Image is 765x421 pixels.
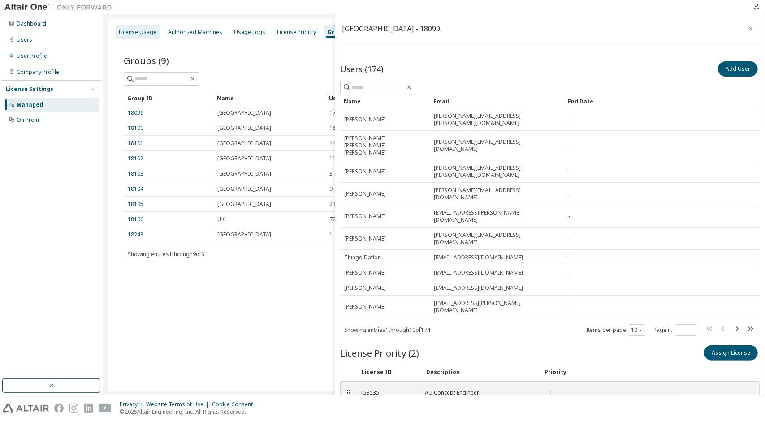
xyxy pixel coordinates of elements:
span: [PERSON_NAME] [344,190,386,198]
img: youtube.svg [99,404,112,413]
div: Email [433,94,561,108]
div: Group ID [127,91,210,105]
a: 18106 [128,216,143,223]
div: License Usage [119,29,156,36]
div: Description [426,369,534,376]
p: © 2025 Altair Engineering, Inc. All Rights Reserved. [120,408,258,416]
span: [PERSON_NAME] [344,235,386,242]
span: 18 [329,125,336,132]
div: Dashboard [17,20,46,27]
button: 10 [631,326,643,334]
span: [EMAIL_ADDRESS][PERSON_NAME][DOMAIN_NAME] [434,209,560,223]
div: ⠿ [346,389,351,396]
span: UK [217,216,225,223]
div: Usage Logs [234,29,265,36]
span: - [568,213,570,220]
span: [PERSON_NAME] [344,269,386,276]
span: - [568,303,570,310]
span: [GEOGRAPHIC_DATA] [217,109,271,116]
span: [PERSON_NAME][EMAIL_ADDRESS][DOMAIN_NAME] [434,138,560,153]
div: User Profile [17,52,47,60]
div: On Prem [17,116,39,124]
span: [EMAIL_ADDRESS][DOMAIN_NAME] [434,254,523,261]
span: Thiago Daflon [344,254,381,261]
div: Cookie Consent [212,401,258,408]
span: [PERSON_NAME][EMAIL_ADDRESS][DOMAIN_NAME] [434,232,560,246]
img: Altair One [4,3,117,12]
span: [GEOGRAPHIC_DATA] [217,125,271,132]
span: [PERSON_NAME][EMAIL_ADDRESS][DOMAIN_NAME] [434,187,560,201]
div: Website Terms of Use [146,401,212,408]
span: Page n. [653,324,696,336]
img: linkedin.svg [84,404,93,413]
div: AU Concept Engineer [425,389,532,396]
div: Managed [17,101,43,108]
div: License ID [362,369,415,376]
a: 18105 [128,201,143,208]
span: 116 [329,155,339,162]
div: Groups [328,29,348,36]
span: Showing entries 1 through 10 of 174 [344,326,430,334]
span: 3 [329,170,333,177]
div: Name [217,91,322,105]
span: 44 [329,140,336,147]
span: [PERSON_NAME] [344,116,386,123]
span: [GEOGRAPHIC_DATA] [217,185,271,193]
a: 18101 [128,140,143,147]
span: 174 [329,109,339,116]
span: - [568,142,570,149]
span: License Priority (2) [340,347,419,359]
div: License Priority [277,29,316,36]
span: [PERSON_NAME] [PERSON_NAME] [PERSON_NAME] [344,135,426,156]
span: [PERSON_NAME][EMAIL_ADDRESS][PERSON_NAME][DOMAIN_NAME] [434,164,560,179]
span: [GEOGRAPHIC_DATA] [217,140,271,147]
a: 18102 [128,155,143,162]
span: [GEOGRAPHIC_DATA] [217,155,271,162]
span: 23 [329,201,336,208]
span: [GEOGRAPHIC_DATA] [217,170,271,177]
span: 72 [329,216,336,223]
div: 1 [543,389,553,396]
div: 153535 [360,389,414,396]
div: Authorized Machines [168,29,222,36]
span: [PERSON_NAME][EMAIL_ADDRESS][PERSON_NAME][DOMAIN_NAME] [434,112,560,127]
img: facebook.svg [54,404,64,413]
a: 18099 [128,109,143,116]
span: Showing entries 1 through 9 of 9 [128,250,204,258]
span: 9 [329,185,333,193]
a: 18104 [128,185,143,193]
div: Priority [545,369,566,376]
button: Add User [718,61,758,77]
span: - [568,116,570,123]
span: [PERSON_NAME] [344,213,386,220]
div: [GEOGRAPHIC_DATA] - 18099 [342,25,440,32]
span: Items per page [586,324,645,336]
div: Users [329,91,719,105]
img: instagram.svg [69,404,78,413]
span: [GEOGRAPHIC_DATA] [217,231,271,238]
span: [EMAIL_ADDRESS][DOMAIN_NAME] [434,269,523,276]
span: - [568,269,570,276]
div: End Date [568,94,726,108]
span: [EMAIL_ADDRESS][PERSON_NAME][DOMAIN_NAME] [434,300,560,314]
div: Company Profile [17,69,59,76]
span: - [568,284,570,292]
span: - [568,168,570,175]
span: 1 [329,231,333,238]
div: Privacy [120,401,146,408]
span: Groups (9) [124,54,169,67]
a: 18100 [128,125,143,132]
div: Users [17,36,32,43]
span: [PERSON_NAME] [344,284,386,292]
span: - [568,254,570,261]
span: - [568,235,570,242]
span: Users (174) [340,64,383,74]
span: [EMAIL_ADDRESS][DOMAIN_NAME] [434,284,523,292]
button: Assign License [704,345,758,361]
div: Name [344,94,426,108]
a: 18103 [128,170,143,177]
span: [GEOGRAPHIC_DATA] [217,201,271,208]
span: [PERSON_NAME] [344,303,386,310]
span: - [568,190,570,198]
div: License Settings [6,86,53,93]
